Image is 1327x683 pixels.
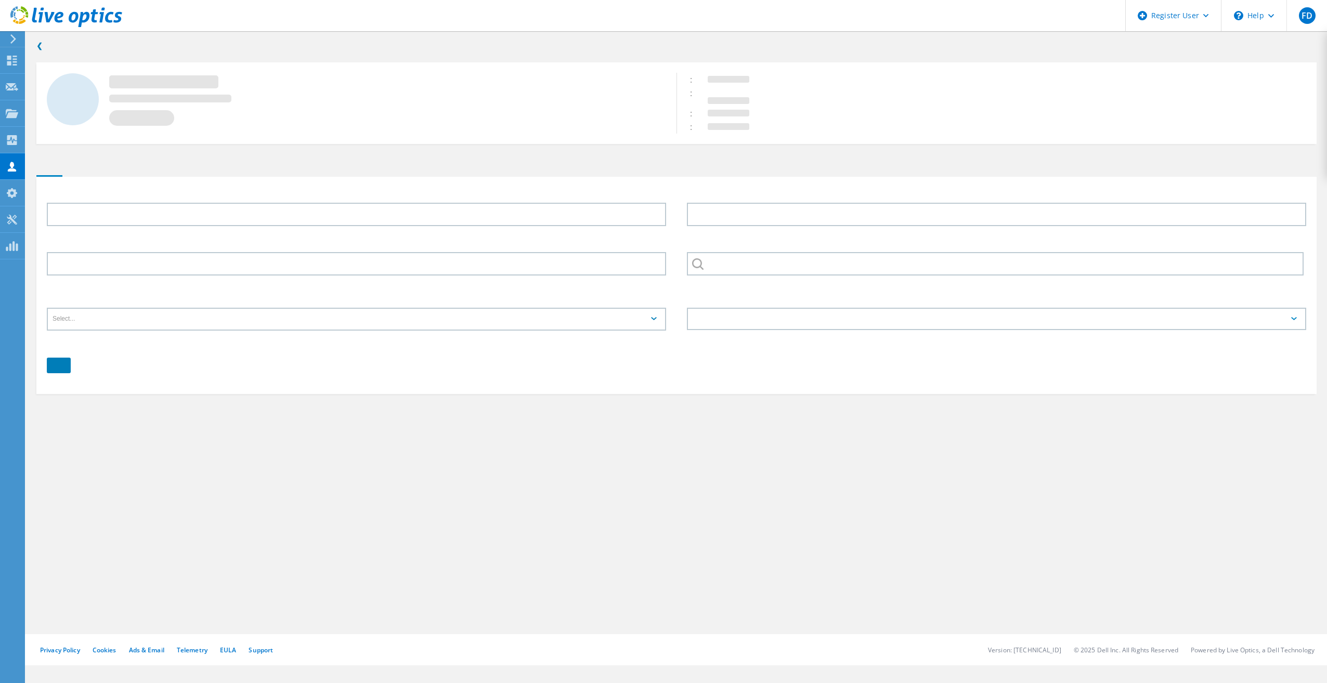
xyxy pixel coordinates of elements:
[1191,646,1315,654] li: Powered by Live Optics, a Dell Technology
[988,646,1061,654] li: Version: [TECHNICAL_ID]
[690,121,702,133] span: :
[36,40,43,52] a: Back to search
[220,646,236,654] a: EULA
[40,646,80,654] a: Privacy Policy
[690,87,702,99] span: :
[93,646,116,654] a: Cookies
[177,646,207,654] a: Telemetry
[690,108,702,119] span: :
[690,74,702,85] span: :
[1302,11,1312,20] span: FD
[1234,11,1243,20] svg: \n
[10,22,122,29] a: Live Optics Dashboard
[129,646,164,654] a: Ads & Email
[249,646,273,654] a: Support
[1074,646,1178,654] li: © 2025 Dell Inc. All Rights Reserved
